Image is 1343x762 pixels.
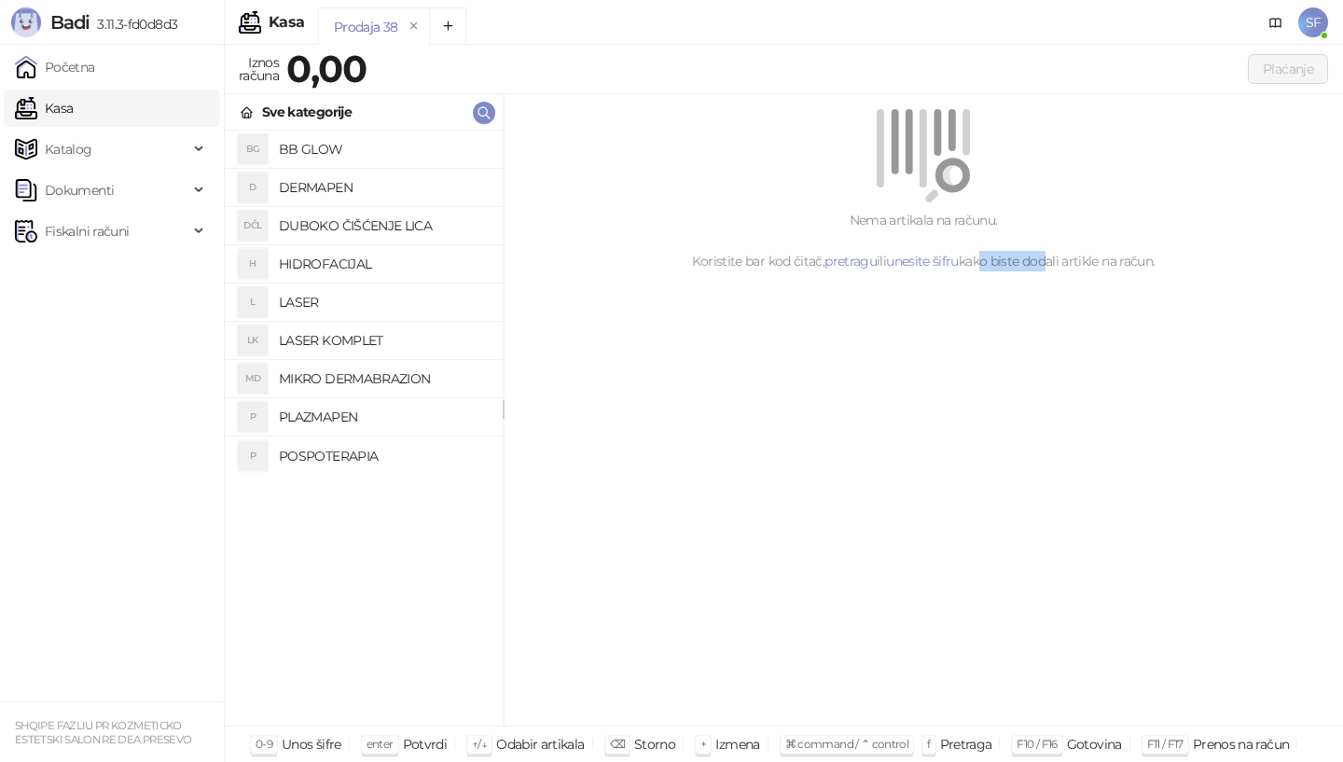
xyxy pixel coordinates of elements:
[279,326,488,355] h4: LASER KOMPLET
[940,732,992,756] div: Pretraga
[50,11,90,34] span: Badi
[45,213,129,250] span: Fiskalni računi
[367,737,394,751] span: enter
[279,364,488,394] h4: MIKRO DERMABRAZION
[1017,737,1057,751] span: F10 / F16
[1193,732,1289,756] div: Prenos na račun
[279,402,488,432] h4: PLAZMAPEN
[429,7,466,45] button: Add tab
[256,737,272,751] span: 0-9
[279,441,488,471] h4: POSPOTERAPIA
[45,172,114,209] span: Dokumenti
[715,732,759,756] div: Izmena
[472,737,487,751] span: ↑/↓
[235,50,283,88] div: Iznos računa
[634,732,675,756] div: Storno
[238,326,268,355] div: LK
[238,134,268,164] div: BG
[526,210,1321,271] div: Nema artikala na računu. Koristite bar kod čitač, ili kako biste dodali artikle na račun.
[15,719,191,746] small: SHQIPE FAZLIU PR KOZMETICKO ESTETSKI SALON RE DEA PRESEVO
[824,253,877,270] a: pretragu
[402,19,426,35] button: remove
[1147,737,1184,751] span: F11 / F17
[334,17,398,37] div: Prodaja 38
[886,253,959,270] a: unesite šifru
[269,15,304,30] div: Kasa
[15,48,95,86] a: Početna
[282,732,341,756] div: Unos šifre
[238,287,268,317] div: L
[279,287,488,317] h4: LASER
[279,134,488,164] h4: BB GLOW
[785,737,909,751] span: ⌘ command / ⌃ control
[15,90,73,127] a: Kasa
[11,7,41,37] img: Logo
[700,737,706,751] span: +
[238,441,268,471] div: P
[1248,54,1328,84] button: Plaćanje
[403,732,448,756] div: Potvrdi
[496,732,584,756] div: Odabir artikala
[238,211,268,241] div: DČL
[238,402,268,432] div: P
[238,249,268,279] div: H
[90,16,177,33] span: 3.11.3-fd0d8d3
[279,173,488,202] h4: DERMAPEN
[279,211,488,241] h4: DUBOKO ČIŠĆENJE LICA
[238,364,268,394] div: MD
[1067,732,1122,756] div: Gotovina
[286,46,367,91] strong: 0,00
[1298,7,1328,37] span: SF
[45,131,92,168] span: Katalog
[238,173,268,202] div: D
[279,249,488,279] h4: HIDROFACIJAL
[927,737,930,751] span: f
[1261,7,1291,37] a: Dokumentacija
[262,102,352,122] div: Sve kategorije
[225,131,503,726] div: grid
[610,737,625,751] span: ⌫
